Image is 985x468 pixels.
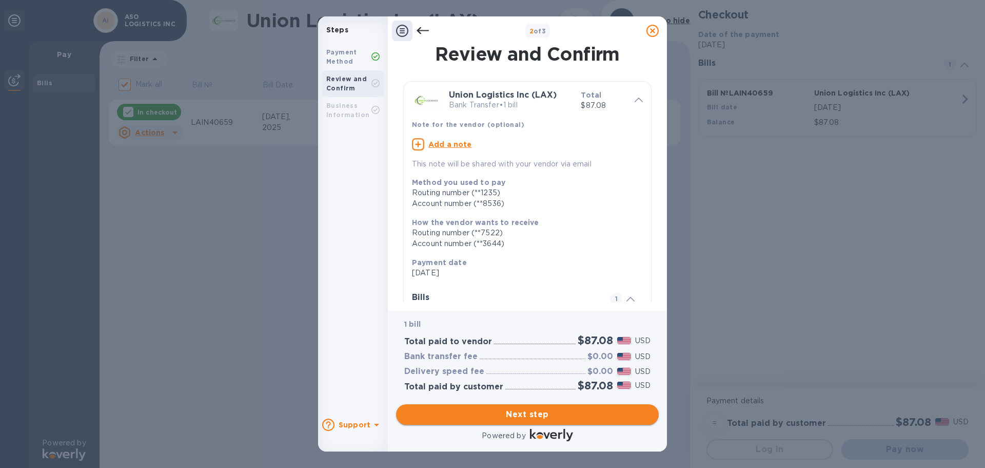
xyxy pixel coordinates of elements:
b: Payment date [412,258,467,267]
h3: Bank transfer fee [404,352,478,362]
b: Method you used to pay [412,178,505,186]
b: How the vendor wants to receive [412,218,539,227]
img: USD [617,353,631,360]
span: 1 [610,293,622,305]
div: Routing number (**7522) [412,228,635,238]
p: [DATE] [412,268,635,278]
button: Next step [396,404,659,425]
b: Union Logistics Inc (LAX) [449,90,557,100]
u: Add a note [428,140,472,148]
b: Support [339,421,370,429]
b: 1 bill [404,320,421,328]
span: 2 [529,27,534,35]
img: USD [617,368,631,375]
h3: Delivery speed fee [404,367,484,377]
p: USD [635,351,651,362]
p: This note will be shared with your vendor via email [412,159,643,170]
b: Payment Method [326,48,357,65]
b: Total [581,91,601,99]
h3: $0.00 [587,367,613,377]
h3: Total paid to vendor [404,337,492,347]
p: Powered by [482,430,525,441]
p: USD [635,335,651,346]
b: Business Information [326,102,369,119]
div: Account number (**8536) [412,198,635,209]
h1: Review and Confirm [401,43,654,65]
img: Logo [530,429,573,441]
h3: Bills [412,293,598,303]
h2: $87.08 [578,334,613,347]
span: Next step [404,408,651,421]
img: USD [617,337,631,344]
b: Steps [326,26,348,34]
b: Note for the vendor (optional) [412,121,524,128]
p: Bank Transfer • 1 bill [449,100,573,110]
b: Review and Confirm [326,75,367,92]
div: Routing number (**1235) [412,188,635,198]
b: of 3 [529,27,546,35]
p: $87.08 [581,100,626,111]
img: USD [617,382,631,389]
p: USD [635,366,651,377]
div: Union Logistics Inc (LAX)Bank Transfer•1 billTotal$87.08Note for the vendor (optional)Add a noteT... [412,90,643,170]
p: USD [635,380,651,391]
h2: $87.08 [578,379,613,392]
div: Account number (**3644) [412,238,635,249]
h3: $0.00 [587,352,613,362]
h3: Total paid by customer [404,382,503,392]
